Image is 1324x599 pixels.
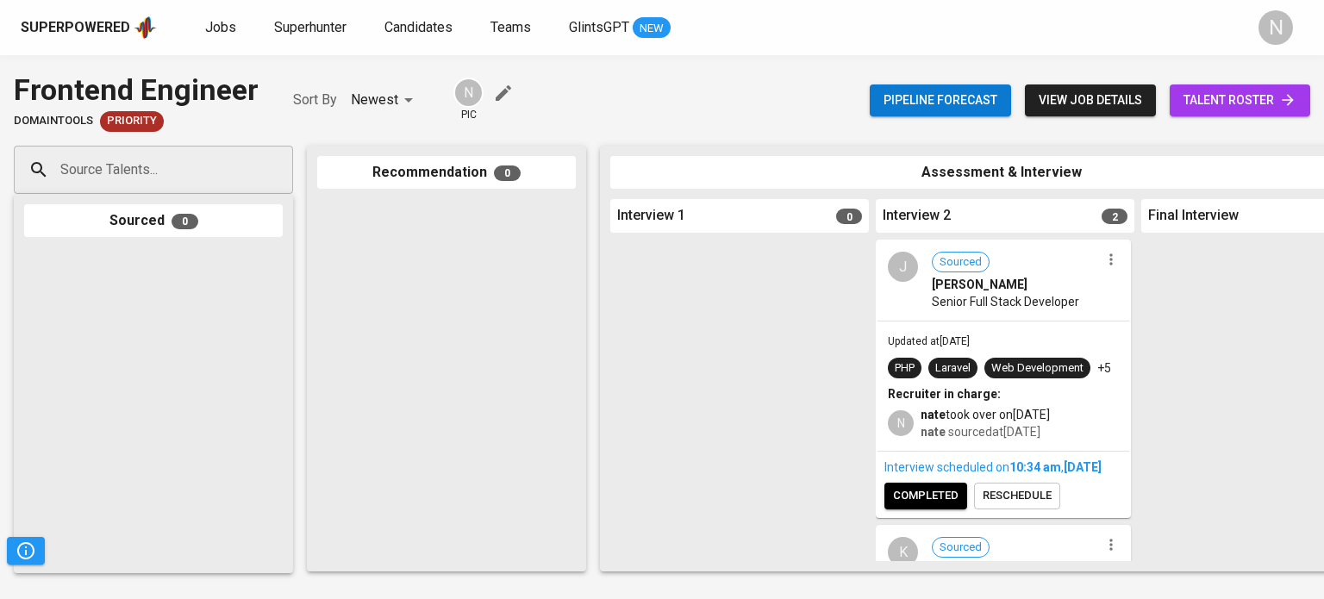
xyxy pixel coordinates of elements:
[274,19,347,35] span: Superhunter
[893,486,959,506] span: completed
[172,214,198,229] span: 0
[935,360,971,377] div: Laravel
[836,209,862,224] span: 0
[453,78,484,108] div: N
[1097,359,1111,377] p: +5
[895,360,915,377] div: PHP
[569,19,629,35] span: GlintsGPT
[351,90,398,110] p: Newest
[1148,206,1239,226] span: Final Interview
[21,15,157,41] a: Superpoweredapp logo
[1039,90,1142,111] span: view job details
[884,459,1122,476] div: Interview scheduled on ,
[933,254,989,271] span: Sourced
[274,17,350,39] a: Superhunter
[384,19,453,35] span: Candidates
[884,90,997,111] span: Pipeline forecast
[284,168,287,172] button: Open
[884,483,967,509] button: completed
[317,156,576,190] div: Recommendation
[351,84,419,116] div: Newest
[1025,84,1156,116] button: view job details
[933,540,989,556] span: Sourced
[1183,90,1296,111] span: talent roster
[888,335,970,347] span: Updated at [DATE]
[100,111,164,132] div: New Job received from Demand Team
[883,206,951,226] span: Interview 2
[991,360,1084,377] div: Web Development
[888,387,1001,401] b: Recruiter in charge:
[888,537,918,567] div: K
[134,15,157,41] img: app logo
[876,240,1131,518] div: JSourced[PERSON_NAME]Senior Full Stack DeveloperUpdated at[DATE]PHPLaravelWeb Development+5Recrui...
[24,204,283,238] div: Sourced
[100,113,164,129] span: Priority
[21,18,130,38] div: Superpowered
[293,90,337,110] p: Sort By
[205,19,236,35] span: Jobs
[1009,460,1061,474] span: 10:34 AM
[633,20,671,37] span: NEW
[1170,84,1310,116] a: talent roster
[921,406,1050,423] span: took over on [DATE]
[983,486,1052,506] span: reschedule
[888,410,914,436] div: N
[974,483,1060,509] button: reschedule
[14,69,259,111] div: Frontend Engineer
[490,19,531,35] span: Teams
[205,17,240,39] a: Jobs
[1102,209,1127,224] span: 2
[932,276,1027,293] span: [PERSON_NAME]
[888,252,918,282] div: J
[921,425,1040,439] span: sourced at [DATE]
[1258,10,1293,45] div: N
[870,84,1011,116] button: Pipeline forecast
[384,17,456,39] a: Candidates
[7,537,45,565] button: Pipeline Triggers
[932,293,1079,310] span: Senior Full Stack Developer
[453,78,484,122] div: pic
[569,17,671,39] a: GlintsGPT NEW
[490,17,534,39] a: Teams
[921,408,946,421] b: nate
[494,165,521,181] span: 0
[617,206,685,226] span: Interview 1
[921,425,946,439] b: nate
[14,113,93,129] span: DomainTools
[1064,460,1102,474] span: [DATE]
